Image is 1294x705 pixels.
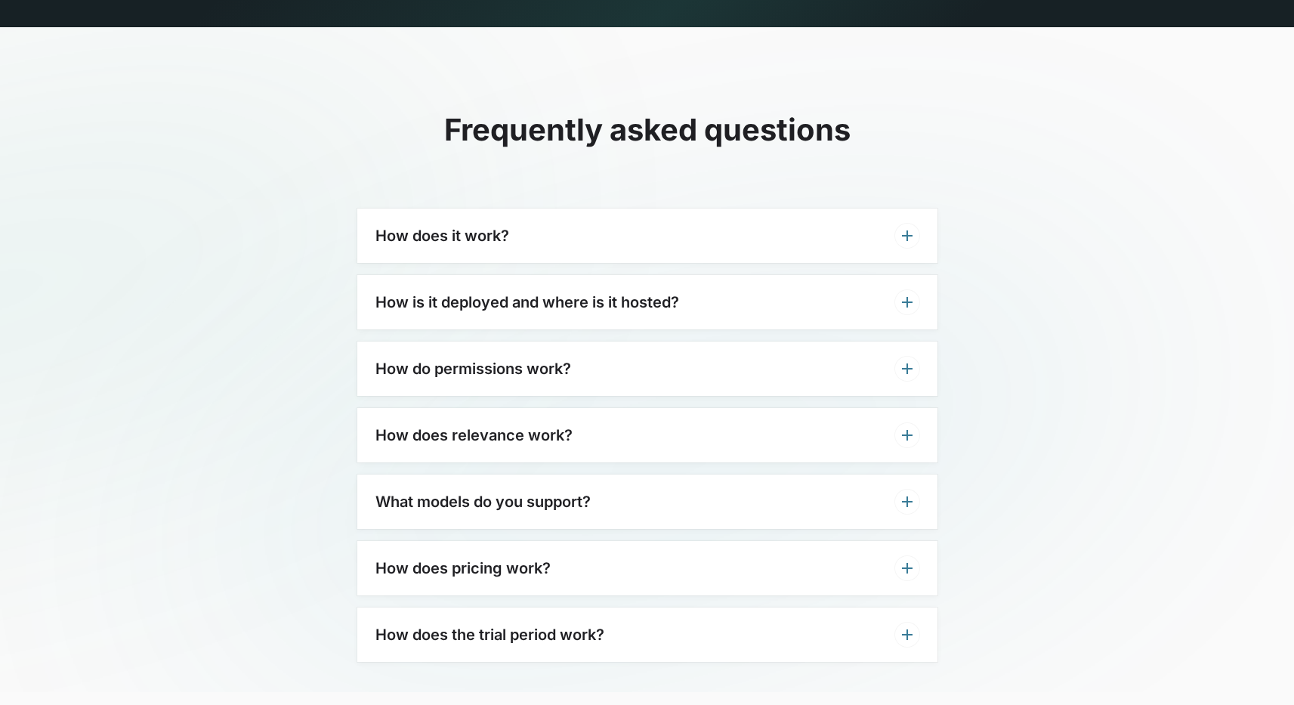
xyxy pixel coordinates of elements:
[375,626,604,644] h3: How does the trial period work?
[357,112,937,148] h2: Frequently asked questions
[375,293,679,311] h3: How is it deployed and where is it hosted?
[375,227,509,245] h3: How does it work?
[375,493,591,511] h3: What models do you support?
[1218,632,1294,705] iframe: Chat Widget
[375,360,571,378] h3: How do permissions work?
[375,426,573,444] h3: How does relevance work?
[375,559,551,577] h3: How does pricing work?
